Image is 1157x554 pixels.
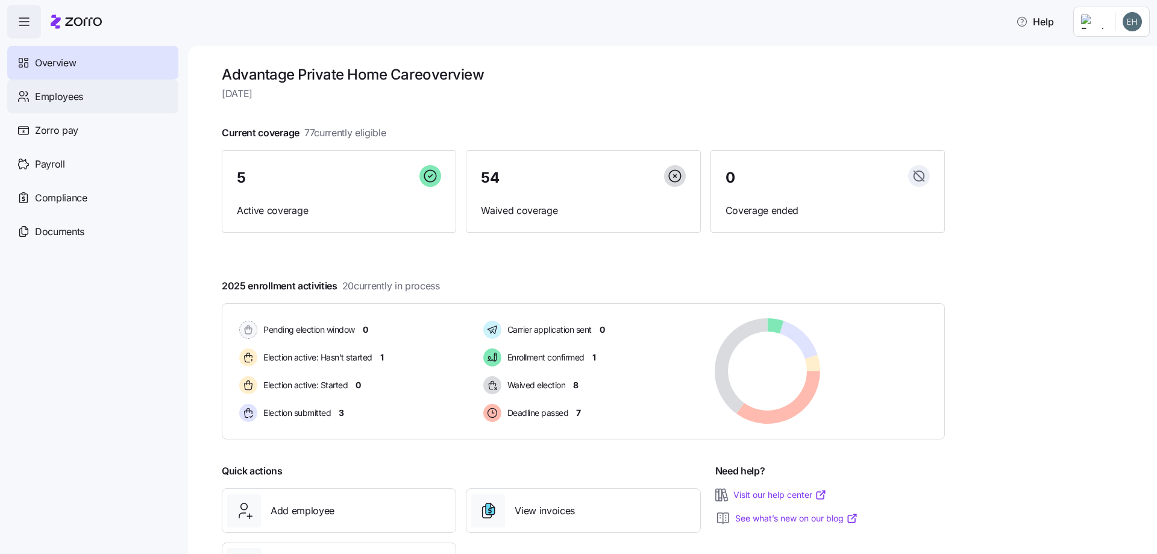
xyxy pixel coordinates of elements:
a: Overview [7,46,178,80]
span: Pending election window [260,324,355,336]
span: 0 [726,171,735,185]
span: 7 [576,407,581,419]
a: See what’s new on our blog [735,512,858,524]
span: 0 [356,379,361,391]
span: 2025 enrollment activities [222,279,440,294]
span: 3 [339,407,344,419]
span: [DATE] [222,86,945,101]
span: 20 currently in process [342,279,440,294]
span: Waived coverage [481,203,685,218]
span: Zorro pay [35,123,78,138]
span: Help [1016,14,1054,29]
span: 1 [380,351,384,364]
span: Documents [35,224,84,239]
span: 77 currently eligible [304,125,386,140]
span: Carrier application sent [504,324,592,336]
span: Election submitted [260,407,331,419]
span: Enrollment confirmed [504,351,585,364]
span: Payroll [35,157,65,172]
span: 8 [573,379,578,391]
h1: Advantage Private Home Care overview [222,65,945,84]
button: Help [1006,10,1064,34]
span: 0 [600,324,605,336]
a: Payroll [7,147,178,181]
a: Compliance [7,181,178,215]
span: 5 [237,171,246,185]
span: Employees [35,89,83,104]
span: Quick actions [222,464,283,479]
span: Waived election [504,379,566,391]
span: 1 [592,351,596,364]
span: 54 [481,171,499,185]
a: Zorro pay [7,113,178,147]
a: Employees [7,80,178,113]
span: Election active: Started [260,379,348,391]
a: Documents [7,215,178,248]
span: Election active: Hasn't started [260,351,372,364]
img: Employer logo [1081,14,1105,29]
span: View invoices [515,503,575,518]
img: 94bab8815199c1010a66c50ce00e2a17 [1123,12,1142,31]
span: Deadline passed [504,407,569,419]
span: Compliance [35,190,87,206]
span: Need help? [715,464,765,479]
span: Add employee [271,503,334,518]
span: Active coverage [237,203,441,218]
a: Visit our help center [733,489,827,501]
span: Coverage ended [726,203,930,218]
span: Overview [35,55,76,71]
span: Current coverage [222,125,386,140]
span: 0 [363,324,368,336]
